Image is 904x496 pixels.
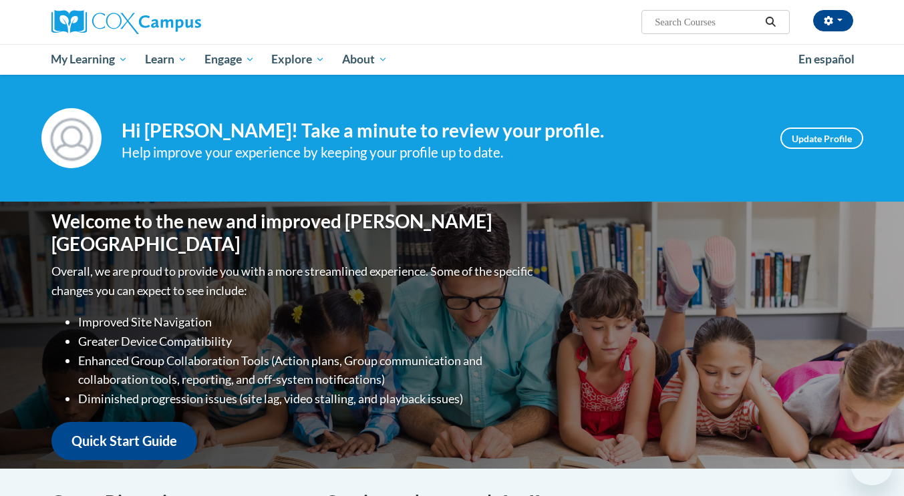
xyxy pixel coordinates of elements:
span: About [342,51,388,67]
h1: Welcome to the new and improved [PERSON_NAME][GEOGRAPHIC_DATA] [51,210,536,255]
li: Enhanced Group Collaboration Tools (Action plans, Group communication and collaboration tools, re... [78,351,536,390]
a: En español [790,45,863,73]
a: My Learning [43,44,137,75]
input: Search Courses [653,14,760,30]
span: My Learning [51,51,128,67]
img: Cox Campus [51,10,201,34]
a: Update Profile [780,128,863,149]
li: Improved Site Navigation [78,312,536,332]
li: Greater Device Compatibility [78,332,536,351]
iframe: Button to launch messaging window [851,443,893,485]
div: Help improve your experience by keeping your profile up to date. [122,142,760,164]
a: Learn [136,44,196,75]
a: About [333,44,396,75]
img: Profile Image [41,108,102,168]
span: En español [798,52,855,66]
span: Learn [145,51,187,67]
span: Engage [204,51,255,67]
h4: Hi [PERSON_NAME]! Take a minute to review your profile. [122,119,760,142]
a: Cox Campus [51,10,305,34]
p: Overall, we are proud to provide you with a more streamlined experience. Some of the specific cha... [51,262,536,300]
li: Diminished progression issues (site lag, video stalling, and playback issues) [78,389,536,409]
span: Explore [271,51,325,67]
button: Account Settings [813,10,853,31]
div: Main menu [31,44,873,75]
a: Engage [196,44,263,75]
button: Search [760,14,780,30]
a: Quick Start Guide [51,422,197,460]
a: Explore [263,44,333,75]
